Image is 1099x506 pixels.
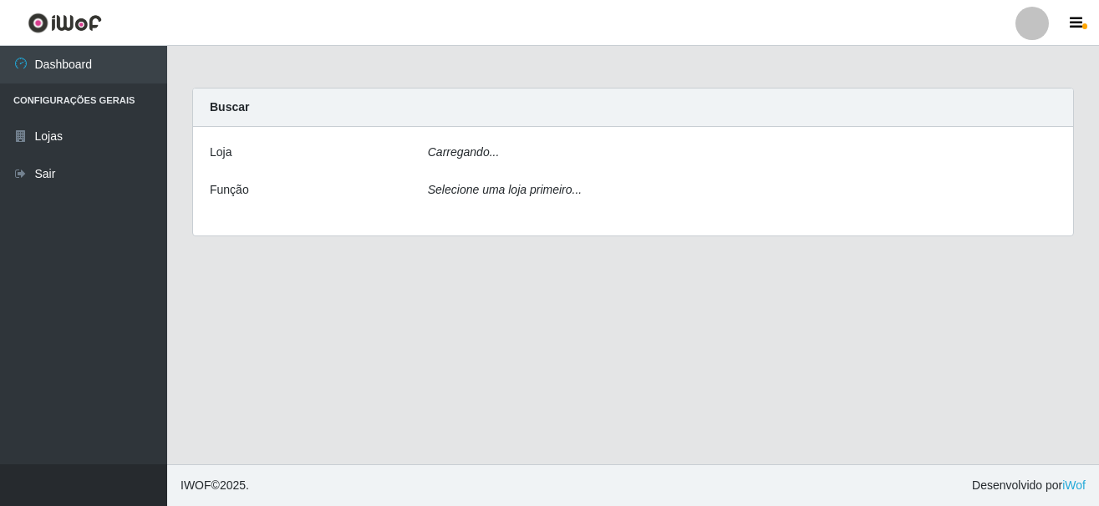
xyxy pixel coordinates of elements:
span: IWOF [181,478,211,492]
img: CoreUI Logo [28,13,102,33]
i: Selecione uma loja primeiro... [428,183,582,196]
strong: Buscar [210,100,249,114]
span: © 2025 . [181,477,249,494]
a: iWof [1062,478,1086,492]
span: Desenvolvido por [972,477,1086,494]
label: Loja [210,144,232,161]
i: Carregando... [428,145,500,159]
label: Função [210,181,249,199]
